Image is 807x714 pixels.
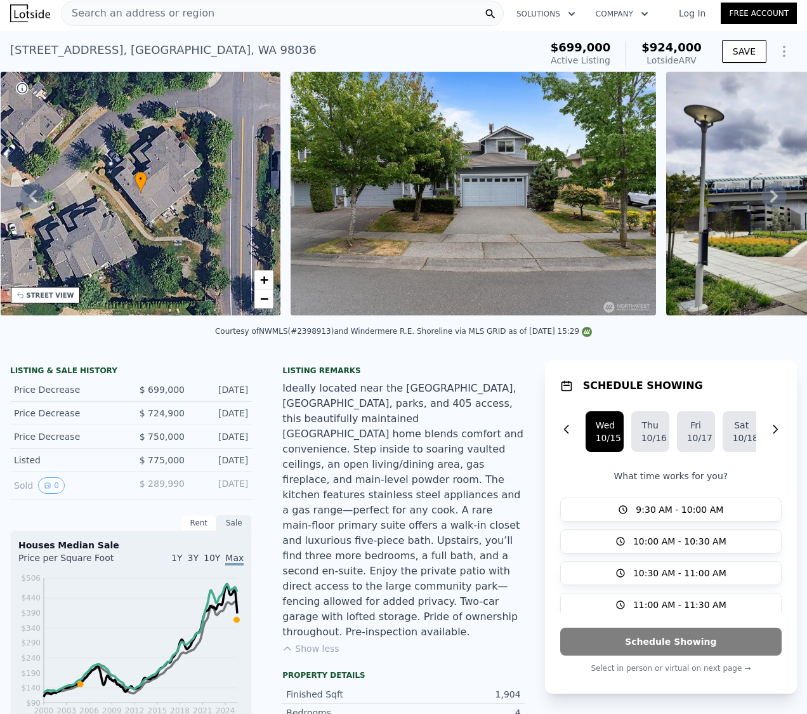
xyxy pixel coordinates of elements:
tspan: $440 [21,593,41,602]
div: Price per Square Foot [18,552,131,572]
button: 11:00 AM - 11:30 AM [560,593,782,617]
div: Sold [14,477,121,494]
span: $ 750,000 [140,432,185,442]
span: 9:30 AM - 10:00 AM [636,503,723,516]
div: Fri [687,419,705,432]
tspan: $506 [21,574,41,583]
button: Thu10/16 [631,411,669,452]
button: 10:00 AM - 10:30 AM [560,529,782,553]
img: Lotside [10,4,50,22]
div: Lotside ARV [641,54,702,67]
div: Houses Median Sale [18,539,244,552]
button: Schedule Showing [560,628,782,656]
div: Price Decrease [14,430,121,443]
button: Company [586,3,659,25]
div: [DATE] [195,407,248,420]
div: • [134,171,147,194]
button: Sat10/18 [723,411,761,452]
div: Thu [641,419,659,432]
tspan: $140 [21,684,41,692]
div: Sale [216,515,252,531]
span: 11:00 AM - 11:30 AM [633,598,726,611]
div: [STREET_ADDRESS] , [GEOGRAPHIC_DATA] , WA 98036 [10,41,317,59]
button: Wed10/15 [586,411,624,452]
span: Search an address or region [62,6,214,21]
div: 10/16 [641,432,659,444]
button: SAVE [722,40,766,63]
img: NWMLS Logo [582,327,592,337]
button: 10:30 AM - 11:00 AM [560,561,782,585]
tspan: $240 [21,654,41,663]
div: LISTING & SALE HISTORY [10,366,252,378]
div: 10/15 [596,432,613,444]
span: Max [225,553,244,565]
div: Finished Sqft [286,688,403,701]
span: $ 289,990 [140,479,185,489]
tspan: $390 [21,609,41,618]
span: $ 699,000 [140,385,185,395]
div: Listing remarks [282,366,524,376]
button: Show Options [771,39,797,64]
tspan: $190 [21,669,41,678]
span: $699,000 [551,41,611,54]
span: 1Y [171,553,182,563]
span: 3Y [188,553,199,563]
span: • [134,173,147,185]
div: [DATE] [195,383,248,396]
div: Property details [282,670,524,680]
span: 10:00 AM - 10:30 AM [633,535,726,548]
span: Active Listing [551,55,610,65]
div: STREET VIEW [27,291,74,300]
tspan: $90 [26,699,41,708]
a: Zoom in [254,270,273,289]
span: $924,000 [641,41,702,54]
div: 1,904 [403,688,521,701]
h1: SCHEDULE SHOWING [583,378,703,393]
div: [DATE] [195,454,248,466]
tspan: $340 [21,624,41,633]
div: Courtesy of NWMLS (#2398913) and Windermere R.E. Shoreline via MLS GRID as of [DATE] 15:29 [215,327,592,336]
div: Wed [596,419,613,432]
div: [DATE] [195,477,248,494]
div: Rent [181,515,216,531]
div: Price Decrease [14,407,121,420]
span: 10Y [204,553,220,563]
div: [DATE] [195,430,248,443]
button: Show less [282,642,339,655]
div: Price Decrease [14,383,121,396]
a: Zoom out [254,289,273,308]
button: Fri10/17 [677,411,715,452]
span: 10:30 AM - 11:00 AM [633,567,726,579]
div: 10/18 [733,432,751,444]
span: $ 724,900 [140,408,185,418]
div: Listed [14,454,121,466]
span: + [260,272,268,288]
img: Sale: 149638165 Parcel: 103414823 [291,72,656,315]
tspan: $290 [21,638,41,647]
button: View historical data [38,477,65,494]
p: Select in person or virtual on next page → [560,661,782,676]
button: Solutions [506,3,586,25]
a: Log In [664,7,721,20]
div: Ideally located near the [GEOGRAPHIC_DATA], [GEOGRAPHIC_DATA], parks, and 405 access, this beauti... [282,381,524,640]
span: $ 775,000 [140,455,185,465]
div: 10/17 [687,432,705,444]
div: Sat [733,419,751,432]
p: What time works for you? [560,470,782,482]
span: − [260,291,268,307]
a: Free Account [721,3,797,24]
button: 9:30 AM - 10:00 AM [560,498,782,522]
